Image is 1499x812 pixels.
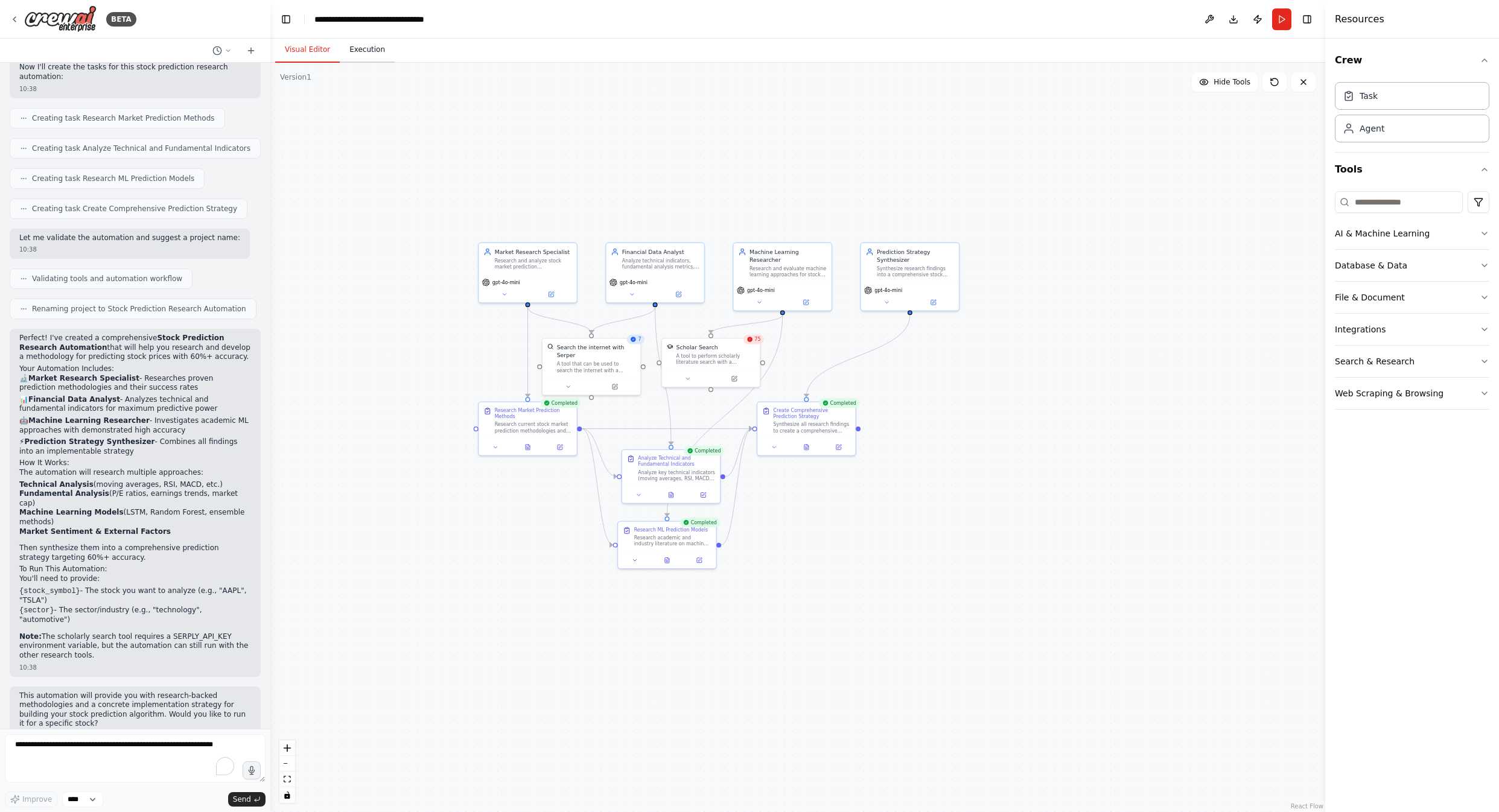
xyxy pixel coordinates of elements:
[721,425,752,549] g: Edge from 0edd81bb-ede6-4534-bf8e-7c38a87f7bde to 731cc9ea-d65a-46da-b33b-dc170910277e
[280,72,311,82] div: Version 1
[1299,11,1316,28] button: Hide right sidebar
[638,336,641,343] span: 7
[19,508,251,527] li: (LSTM, Random Forest, ensemble methods)
[28,416,150,425] strong: Machine Learning Researcher
[275,37,340,63] button: Visual Editor
[542,338,641,396] div: 7SerperDevToolSearch the internet with SerperA tool that can be used to search the internet with ...
[106,12,136,27] div: BETA
[28,374,139,382] strong: Market Research Specialist
[19,544,251,562] p: Then synthesize them into a comprehensive prediction strategy targeting 60%+ accuracy.
[1335,43,1489,77] button: Crew
[860,243,960,311] div: Prediction Strategy SynthesizerSynthesize research findings into a comprehensive stock prediction...
[622,248,699,256] div: Financial Data Analyst
[757,401,856,455] div: CompletedCreate Comprehensive Prediction StrategySynthesize all research findings to create a com...
[19,334,251,362] p: Perfect! I've created a comprehensive that will help you research and develop a methodology for p...
[686,556,713,565] button: Open in side panel
[19,632,251,661] p: The scholarly search tool requires a SERPLY_API_KEY environment variable, but the automation can ...
[314,13,450,25] nav: breadcrumb
[19,586,251,606] li: - The stock you want to analyze (e.g., "AAPL", "TSLA")
[690,490,717,500] button: Open in side panel
[1335,250,1489,281] button: Database & Data
[32,144,250,153] span: Creating task Analyze Technical and Fundamental Indicators
[1335,153,1489,186] button: Tools
[524,307,596,334] g: Edge from cccc344c-01a4-4ef3-a6d6-ca51c6b600bb to dab53270-8ed3-432d-a0ef-d3e0d20c222b
[676,353,756,366] div: A tool to perform scholarly literature search with a search_query.
[19,395,251,414] p: 📊 - Analyzes technical and fundamental indicators for maximum predictive power
[19,437,251,456] p: ⚡ - Combines all findings into an implementable strategy
[5,734,266,782] textarea: To enrich screen reader interactions, please activate Accessibility in Grammarly extension settings
[634,527,708,533] div: Research ML Prediction Models
[656,290,701,299] button: Open in side panel
[19,245,240,254] div: 10:38
[19,489,109,498] strong: Fundamental Analysis
[495,258,572,270] div: Research and analyze stock market prediction methodologies, historical performance data, and curr...
[19,606,54,615] code: {sector}
[582,425,613,549] g: Edge from ba6d47a8-c56d-476e-bf12-ff000f867b0e to 0edd81bb-ede6-4534-bf8e-7c38a87f7bde
[1192,72,1258,92] button: Hide Tools
[749,248,827,264] div: Machine Learning Researcher
[557,343,636,359] div: Search the internet with Serper
[478,401,578,455] div: CompletedResearch Market Prediction MethodsResearch current stock market prediction methodologies...
[676,343,718,351] div: Scholar Search
[679,518,720,527] div: Completed
[582,425,617,480] g: Edge from ba6d47a8-c56d-476e-bf12-ff000f867b0e to 8fbb484c-e073-4469-b7ad-a66bd3f543f5
[638,455,715,468] div: Analyze Technical and Fundamental Indicators
[529,290,574,299] button: Open in side panel
[495,407,572,420] div: Research Market Prediction Methods
[661,338,761,387] div: 75SerplyScholarSearchToolScholar SearchA tool to perform scholarly literature search with a searc...
[711,374,757,384] button: Open in side panel
[24,437,154,446] strong: Prediction Strategy Synthesizer
[208,43,237,58] button: Switch to previous chat
[19,587,80,595] code: {stock_symbol}
[19,565,251,574] h2: To Run This Automation:
[19,691,251,729] p: This automation will provide you with research-backed methodologies and a concrete implementation...
[546,442,573,452] button: Open in side panel
[547,343,554,350] img: SerperDevTool
[877,265,954,278] div: Synthesize research findings into a comprehensive stock prediction strategy for {stock_symbol}. C...
[1335,77,1489,152] div: Crew
[19,527,171,536] strong: Market Sentiment & External Factors
[279,756,295,772] button: zoom out
[774,407,851,420] div: Create Comprehensive Prediction Strategy
[1360,90,1378,102] div: Task
[19,468,251,478] p: The automation will research multiple approaches:
[19,632,42,641] strong: Note:
[279,787,295,803] button: toggle interactivity
[340,37,395,63] button: Execution
[492,279,520,286] span: gpt-4o-mini
[725,425,753,480] g: Edge from 8fbb484c-e073-4469-b7ad-a66bd3f543f5 to 731cc9ea-d65a-46da-b33b-dc170910277e
[557,361,636,373] div: A tool that can be used to search the internet with a search_query. Supports different search typ...
[1214,77,1250,87] span: Hide Tools
[32,204,237,214] span: Creating task Create Comprehensive Prediction Strategy
[1335,186,1489,419] div: Tools
[495,248,572,256] div: Market Research Specialist
[32,274,182,284] span: Validating tools and automation workflow
[733,243,832,311] div: Machine Learning ResearcherResearch and evaluate machine learning approaches for stock price pred...
[819,398,859,408] div: Completed
[279,740,295,756] button: zoom in
[620,279,648,286] span: gpt-4o-mini
[228,792,266,807] button: Send
[19,84,251,94] div: 10:38
[651,307,675,445] g: Edge from 3e0992d9-0031-4a5d-aade-867b49532318 to 8fbb484c-e073-4469-b7ad-a66bd3f543f5
[19,416,251,435] p: 🤖 - Investigates academic ML approaches with demonstrated high accuracy
[774,421,851,434] div: Synthesize all research findings to create a comprehensive stock prediction strategy for {stock_s...
[19,364,251,374] h2: Your Automation Includes:
[747,287,775,294] span: gpt-4o-mini
[789,442,823,452] button: View output
[684,446,724,455] div: Completed
[19,489,251,508] li: (P/E ratios, earnings trends, market cap)
[24,5,97,33] img: Logo
[32,304,246,314] span: Renaming project to Stock Prediction Research Automation
[243,761,261,779] button: Click to speak your automation idea
[650,556,684,565] button: View output
[540,398,581,408] div: Completed
[622,258,699,270] div: Analyze technical indicators, fundamental analysis metrics, and market sentiment data for {stock_...
[19,374,251,393] p: 🔬 - Researches proven prediction methodologies and their success rates
[825,442,852,452] button: Open in side panel
[1335,218,1489,249] button: AI & Machine Learning
[19,63,251,81] p: Now I'll create the tasks for this stock prediction research automation:
[1335,378,1489,409] button: Web Scraping & Browsing
[478,243,578,303] div: Market Research SpecialistResearch and analyze stock market prediction methodologies, historical ...
[707,315,786,334] g: Edge from a1a2fc44-cde2-44d0-aeb9-5f1a668b4753 to 92010cfb-bb1e-49e8-ab3a-249d0df6781f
